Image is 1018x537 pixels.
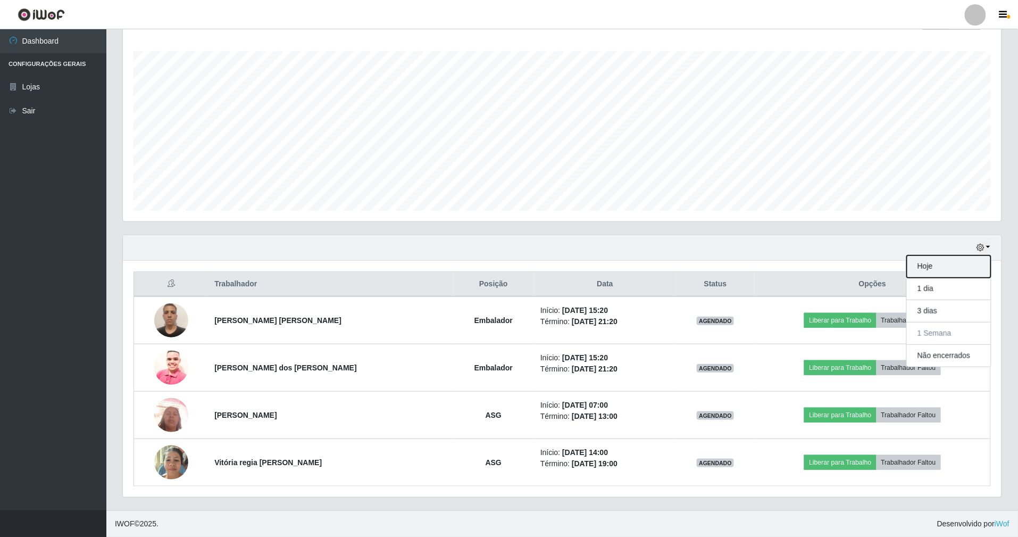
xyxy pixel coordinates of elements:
[572,317,618,326] time: [DATE] 21:20
[697,317,734,325] span: AGENDADO
[540,363,670,375] li: Término:
[877,408,941,423] button: Trabalhador Faltou
[214,411,277,419] strong: [PERSON_NAME]
[540,458,670,469] li: Término:
[572,365,618,373] time: [DATE] 21:20
[540,305,670,316] li: Início:
[214,363,357,372] strong: [PERSON_NAME] dos [PERSON_NAME]
[804,313,876,328] button: Liberar para Trabalho
[453,272,534,297] th: Posição
[562,448,608,457] time: [DATE] 14:00
[804,408,876,423] button: Liberar para Trabalho
[697,364,734,373] span: AGENDADO
[572,459,618,468] time: [DATE] 19:00
[907,278,991,300] button: 1 dia
[154,440,188,485] img: 1745846326549.jpeg
[907,345,991,367] button: Não encerrados
[804,360,876,375] button: Liberar para Trabalho
[995,519,1009,528] a: iWof
[907,255,991,278] button: Hoje
[755,272,990,297] th: Opções
[877,313,941,328] button: Trabalhador Faltou
[486,458,502,467] strong: ASG
[697,459,734,467] span: AGENDADO
[154,298,188,343] img: 1745348003536.jpeg
[562,353,608,362] time: [DATE] 15:20
[115,519,135,528] span: IWOF
[540,316,670,327] li: Término:
[154,345,188,391] img: 1744125761618.jpeg
[937,518,1009,530] span: Desenvolvido por
[907,323,991,345] button: 1 Semana
[154,392,188,438] img: 1710941214559.jpeg
[572,412,618,420] time: [DATE] 13:00
[907,300,991,323] button: 3 dias
[697,411,734,420] span: AGENDADO
[676,272,755,297] th: Status
[804,455,876,470] button: Liberar para Trabalho
[214,458,322,467] strong: Vitória regia [PERSON_NAME]
[534,272,676,297] th: Data
[474,316,513,325] strong: Embalador
[540,400,670,411] li: Início:
[540,352,670,363] li: Início:
[18,8,65,21] img: CoreUI Logo
[877,360,941,375] button: Trabalhador Faltou
[562,306,608,315] time: [DATE] 15:20
[115,518,158,530] span: © 2025 .
[877,455,941,470] button: Trabalhador Faltou
[562,401,608,409] time: [DATE] 07:00
[486,411,502,419] strong: ASG
[540,447,670,458] li: Início:
[208,272,453,297] th: Trabalhador
[214,316,341,325] strong: [PERSON_NAME] [PERSON_NAME]
[474,363,513,372] strong: Embalador
[540,411,670,422] li: Término:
